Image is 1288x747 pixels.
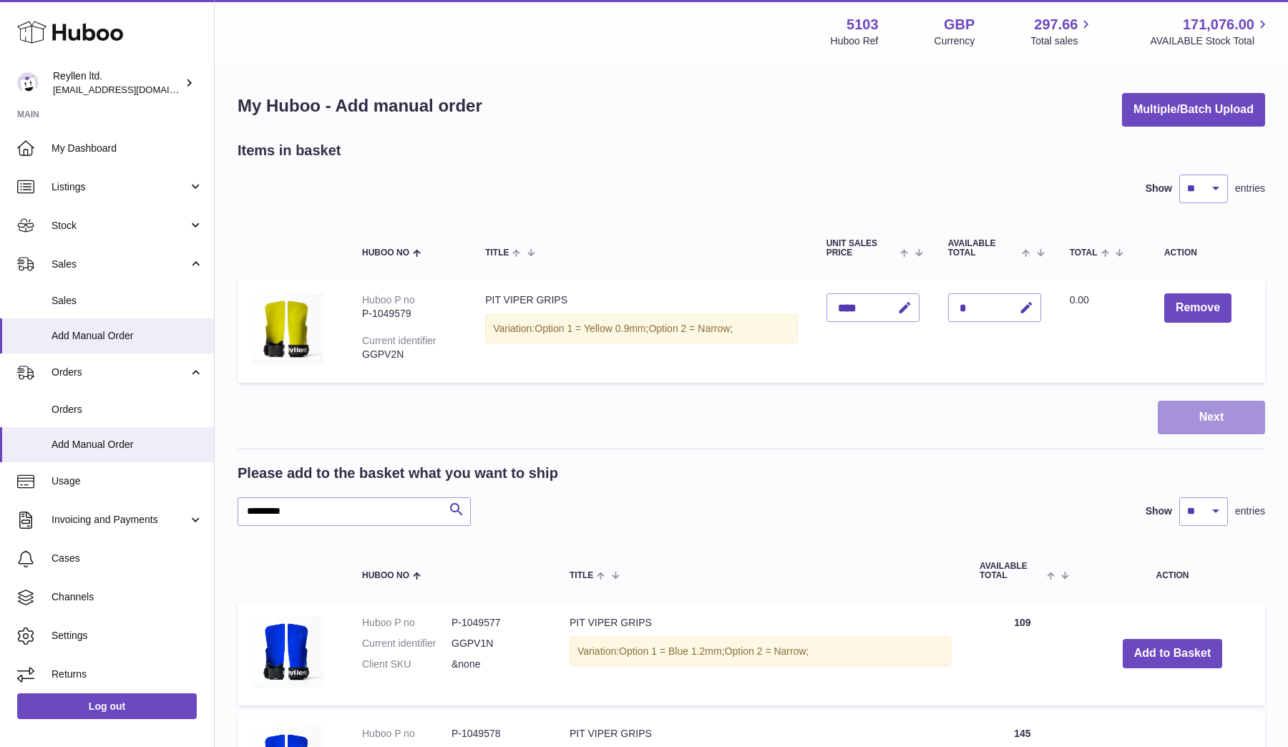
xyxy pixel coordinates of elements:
a: 171,076.00 AVAILABLE Stock Total [1150,15,1271,48]
dt: Current identifier [362,637,452,650]
strong: GBP [944,15,975,34]
span: Sales [52,294,203,308]
span: Add Manual Order [52,438,203,451]
dt: Huboo P no [362,727,452,741]
a: Log out [17,693,197,719]
span: Settings [52,629,203,643]
dd: &none [452,658,541,671]
span: entries [1235,182,1265,195]
div: Reyllen ltd. [53,69,182,97]
span: AVAILABLE Total [980,562,1043,580]
div: P-1049579 [362,307,457,321]
span: Stock [52,219,188,233]
img: reyllen@reyllen.com [17,72,39,94]
dd: P-1049578 [452,727,541,741]
span: AVAILABLE Stock Total [1150,34,1271,48]
div: Variation: [485,314,798,343]
h2: Please add to the basket what you want to ship [238,464,558,483]
span: Invoicing and Payments [52,513,188,527]
span: Huboo no [362,571,409,580]
span: Total [1070,248,1098,258]
span: Returns [52,668,203,681]
button: Add to Basket [1123,639,1223,668]
span: Option 2 = Narrow; [648,323,733,334]
dt: Client SKU [362,658,452,671]
span: Title [485,248,509,258]
span: Channels [52,590,203,604]
dt: Huboo P no [362,616,452,630]
div: Variation: [570,637,951,666]
span: Sales [52,258,188,271]
span: Orders [52,366,188,379]
span: Option 1 = Blue 1.2mm; [619,645,724,657]
h1: My Huboo - Add manual order [238,94,482,117]
span: [EMAIL_ADDRESS][DOMAIN_NAME] [53,84,210,95]
button: Next [1158,401,1265,434]
span: Usage [52,474,203,488]
div: Currency [935,34,975,48]
span: Orders [52,403,203,416]
div: Huboo Ref [831,34,879,48]
button: Multiple/Batch Upload [1122,93,1265,127]
span: My Dashboard [52,142,203,155]
h2: Items in basket [238,141,341,160]
dd: GGPV1N [452,637,541,650]
button: Remove [1164,293,1231,323]
span: Option 1 = Yellow 0.9mm; [535,323,648,334]
td: 109 [965,602,1080,705]
span: entries [1235,504,1265,518]
span: Huboo no [362,248,409,258]
span: Title [570,571,593,580]
span: Unit Sales Price [826,239,897,258]
div: GGPV2N [362,348,457,361]
label: Show [1146,182,1172,195]
td: PIT VIPER GRIPS [555,602,965,705]
span: AVAILABLE Total [948,239,1019,258]
a: 297.66 Total sales [1030,15,1094,48]
th: Action [1080,547,1265,595]
span: 171,076.00 [1183,15,1254,34]
img: PIT VIPER GRIPS [252,616,323,688]
strong: 5103 [847,15,879,34]
span: Add Manual Order [52,329,203,343]
div: Current identifier [362,335,436,346]
label: Show [1146,504,1172,518]
span: Total sales [1030,34,1094,48]
span: 297.66 [1034,15,1078,34]
dd: P-1049577 [452,616,541,630]
span: 0.00 [1070,294,1089,306]
span: Option 2 = Narrow; [725,645,809,657]
img: PIT VIPER GRIPS [252,293,323,365]
span: Listings [52,180,188,194]
div: Huboo P no [362,294,415,306]
span: Cases [52,552,203,565]
div: Action [1164,248,1251,258]
td: PIT VIPER GRIPS [471,279,812,383]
